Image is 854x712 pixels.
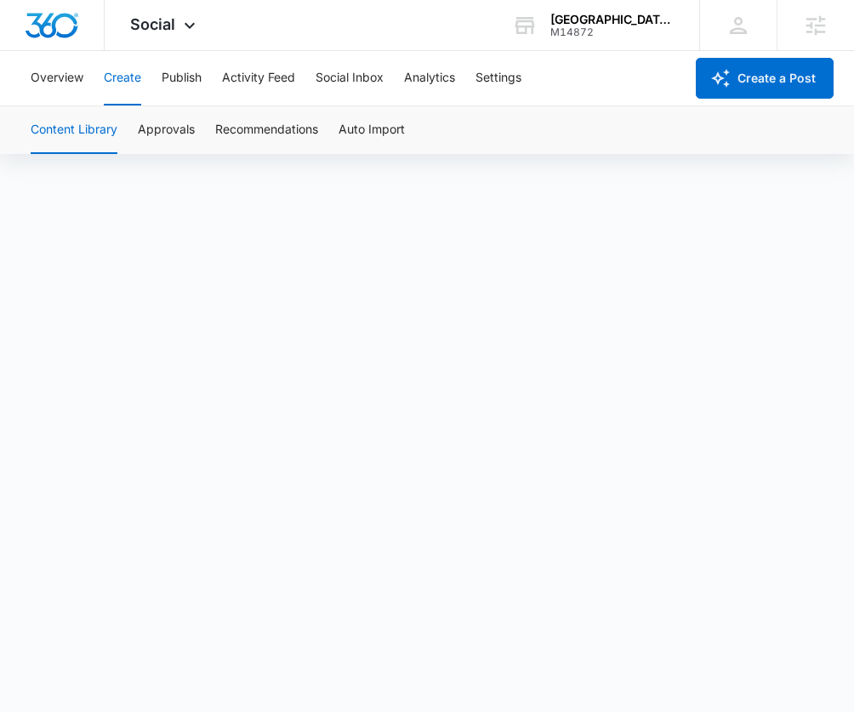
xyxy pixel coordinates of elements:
[550,26,675,38] div: account id
[316,51,384,105] button: Social Inbox
[138,106,195,154] button: Approvals
[162,51,202,105] button: Publish
[31,106,117,154] button: Content Library
[130,15,175,33] span: Social
[222,51,295,105] button: Activity Feed
[104,51,141,105] button: Create
[31,51,83,105] button: Overview
[550,13,675,26] div: account name
[215,106,318,154] button: Recommendations
[696,58,834,99] button: Create a Post
[475,51,521,105] button: Settings
[339,106,405,154] button: Auto Import
[404,51,455,105] button: Analytics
